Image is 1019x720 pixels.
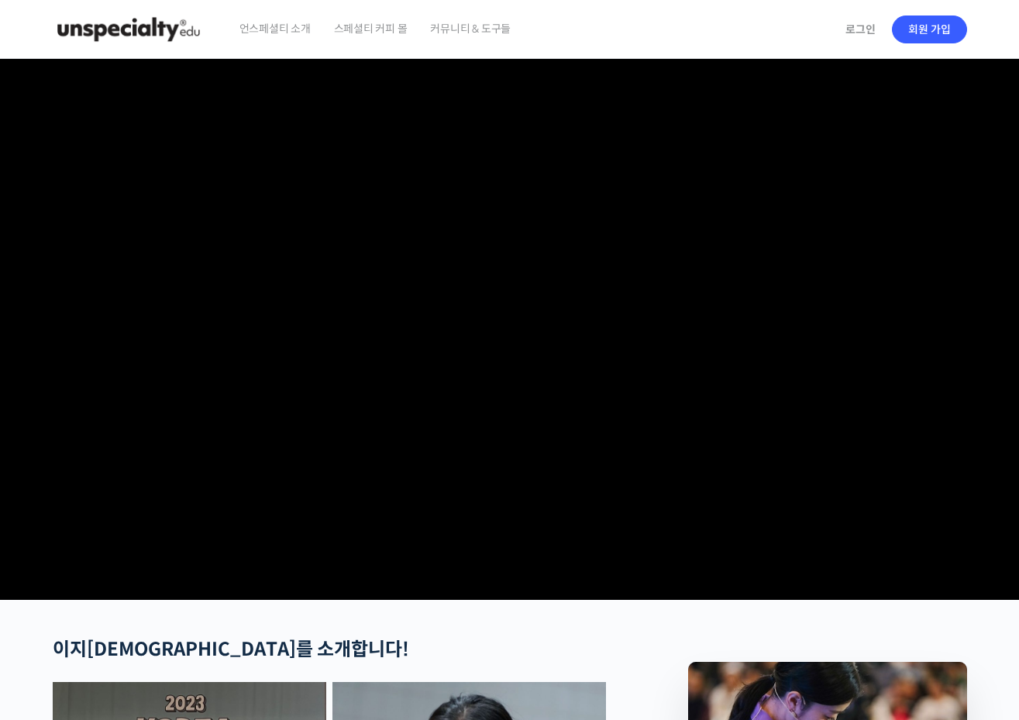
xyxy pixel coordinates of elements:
[892,16,967,43] a: 회원 가입
[53,638,409,661] strong: 이지[DEMOGRAPHIC_DATA]를 소개합니다!
[836,12,885,47] a: 로그인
